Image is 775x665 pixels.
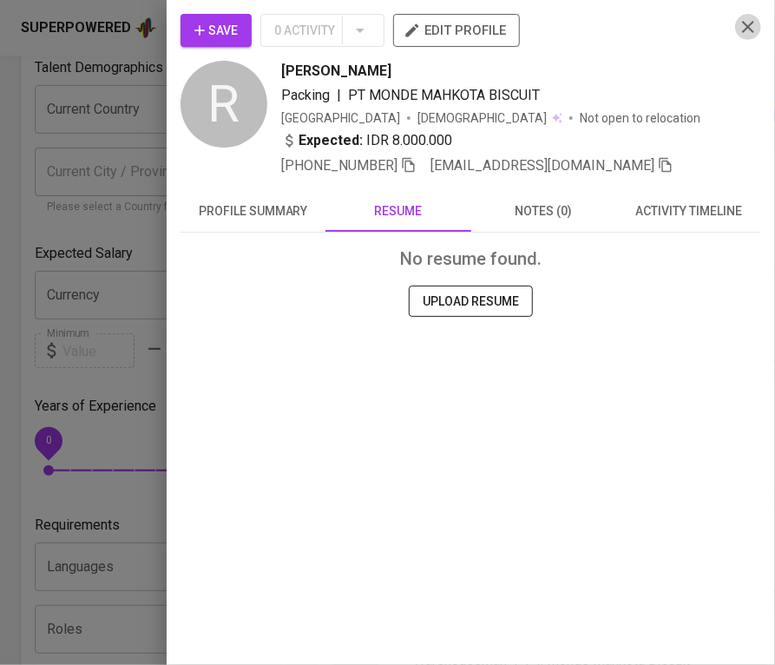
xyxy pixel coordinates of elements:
span: profile summary [191,201,315,222]
a: edit profile [393,23,520,36]
span: Save [194,20,238,42]
button: edit profile [393,14,520,47]
div: No resume found. [194,247,747,272]
div: R [181,61,267,148]
span: [PERSON_NAME] [281,61,391,82]
span: [DEMOGRAPHIC_DATA] [417,109,549,127]
span: PT MONDE MAHKOTA BISCUIT [348,87,540,103]
button: Save [181,14,252,47]
p: Not open to relocation [580,109,700,127]
button: UPLOAD RESUME [409,286,533,318]
span: resume [336,201,460,222]
span: [EMAIL_ADDRESS][DOMAIN_NAME] [430,157,654,174]
div: [GEOGRAPHIC_DATA] [281,109,400,127]
span: activity timeline [627,201,751,222]
div: IDR 8.000.000 [281,130,452,151]
b: Expected: [299,130,363,151]
span: [PHONE_NUMBER] [281,157,397,174]
span: UPLOAD RESUME [423,291,519,313]
span: Packing [281,87,330,103]
span: edit profile [407,19,506,42]
span: | [337,85,341,106]
span: notes (0) [482,201,606,222]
